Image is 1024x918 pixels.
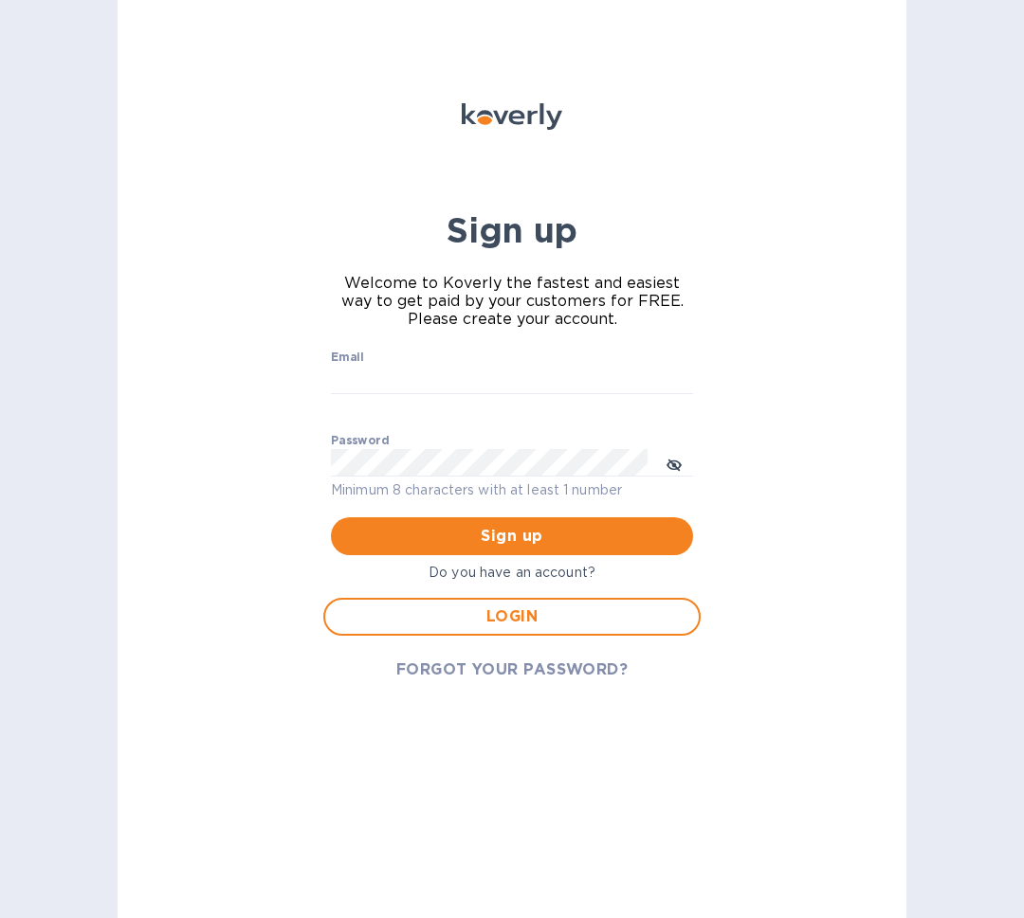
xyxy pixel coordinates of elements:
[447,209,577,251] b: Sign up
[396,658,629,681] span: FORGOT YOUR PASSWORD?
[323,598,701,636] button: LOGIN
[340,605,684,628] span: LOGIN
[331,479,693,501] p: Minimum 8 characters with at least 1 number
[331,435,389,446] label: Password
[655,444,693,482] button: toggle password visibility
[331,351,364,363] label: Email
[323,563,701,583] p: Do you have an account?
[381,651,644,689] button: FORGOT YOUR PASSWORD?
[331,274,693,328] span: Welcome to Koverly the fastest and easiest way to get paid by your customers for FREE. Please cre...
[346,525,678,548] span: Sign up
[331,517,693,555] button: Sign up
[462,103,562,130] img: Koverly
